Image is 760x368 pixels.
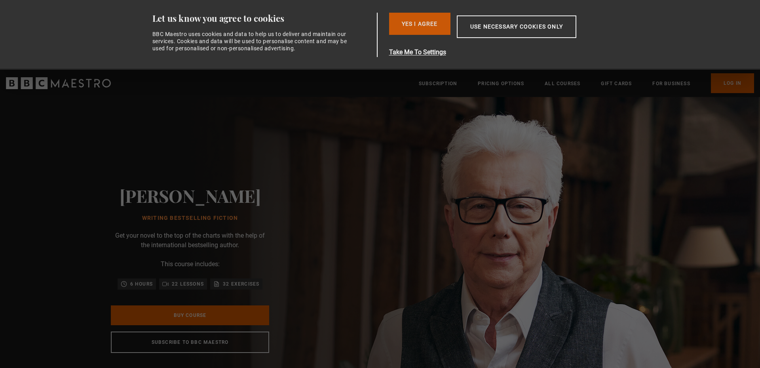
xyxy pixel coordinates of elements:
[419,80,457,88] a: Subscription
[120,185,261,206] h2: [PERSON_NAME]
[601,80,632,88] a: Gift Cards
[172,280,204,288] p: 22 lessons
[152,13,374,24] div: Let us know you agree to cookies
[545,80,580,88] a: All Courses
[152,31,352,52] div: BBC Maestro uses cookies and data to help us to deliver and maintain our services. Cookies and da...
[711,73,754,93] a: Log In
[223,280,259,288] p: 32 exercises
[457,15,576,38] button: Use necessary cookies only
[6,77,111,89] svg: BBC Maestro
[120,215,261,221] h1: Writing Bestselling Fiction
[111,305,269,325] a: Buy Course
[161,259,220,269] p: This course includes:
[111,231,269,250] p: Get your novel to the top of the charts with the help of the international bestselling author.
[389,13,450,35] button: Yes I Agree
[652,80,690,88] a: For business
[130,280,153,288] p: 6 hours
[478,80,524,88] a: Pricing Options
[419,73,754,93] nav: Primary
[389,48,614,57] button: Take Me To Settings
[111,332,269,353] a: Subscribe to BBC Maestro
